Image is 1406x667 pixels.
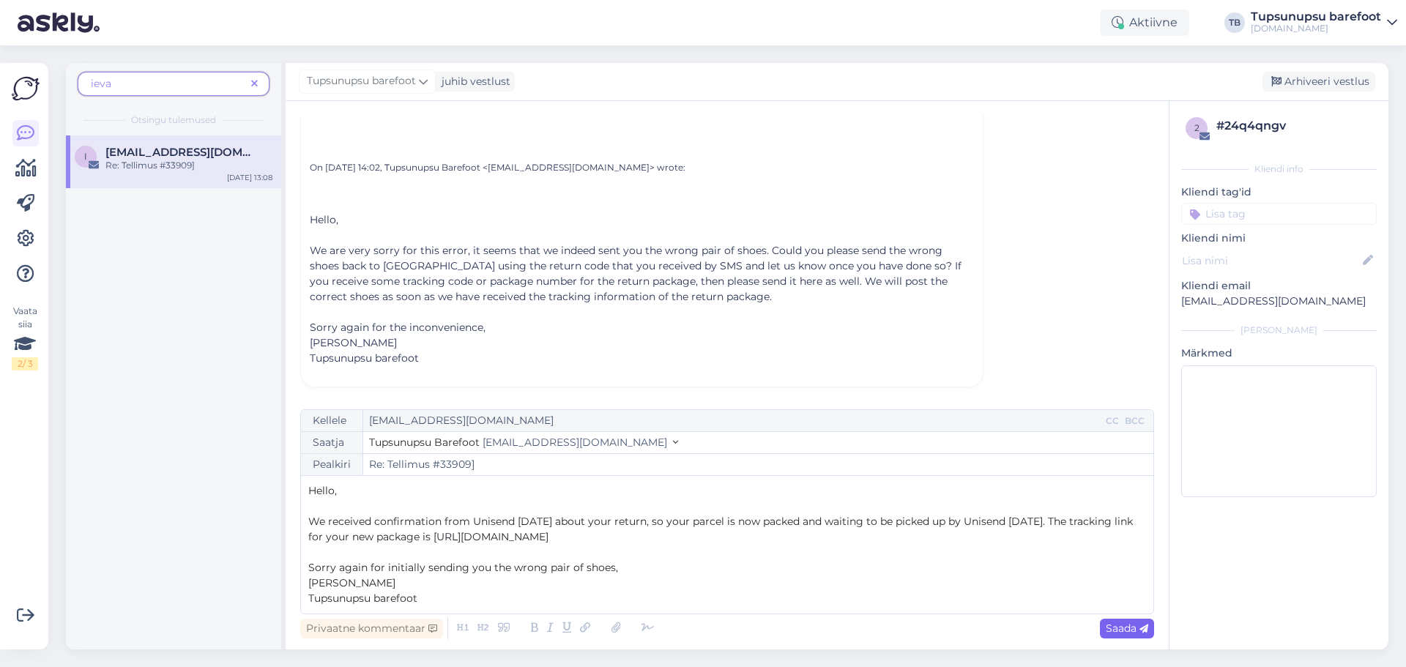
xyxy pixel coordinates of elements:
[1251,11,1397,34] a: Tupsunupsu barefoot[DOMAIN_NAME]
[307,73,416,89] span: Tupsunupsu barefoot
[310,161,974,187] blockquote: On [DATE] 14:02, Tupsunupsu Barefoot <[EMAIL_ADDRESS][DOMAIN_NAME]> wrote:
[12,305,38,370] div: Vaata siia
[1181,346,1377,361] p: Märkmed
[310,56,974,366] div: Hello,
[1182,253,1360,269] input: Lisa nimi
[436,74,510,89] div: juhib vestlust
[105,146,258,159] span: ieva.gustaite@gmail.com
[12,75,40,103] img: Askly Logo
[363,410,1103,431] input: Recepient...
[310,336,397,349] span: [PERSON_NAME]
[301,454,363,475] div: Pealkiri
[1181,324,1377,337] div: [PERSON_NAME]
[1181,203,1377,225] input: Lisa tag
[363,454,1153,475] input: Write subject here...
[300,619,443,638] div: Privaatne kommentaar
[310,321,486,334] span: Sorry again for the inconvenience,
[1106,622,1148,635] span: Saada
[131,113,216,127] span: Otsingu tulemused
[1194,122,1199,133] span: 2
[12,357,38,370] div: 2 / 3
[1122,414,1148,428] div: BCC
[301,410,363,431] div: Kellele
[1224,12,1245,33] div: TB
[308,592,417,605] span: Tupsunupsu barefoot
[227,172,272,183] div: [DATE] 13:08
[310,351,419,365] span: Tupsunupsu barefoot
[483,436,667,449] span: [EMAIL_ADDRESS][DOMAIN_NAME]
[91,77,111,90] span: ieva
[1181,294,1377,309] p: [EMAIL_ADDRESS][DOMAIN_NAME]
[308,561,618,574] span: Sorry again for initially sending you the wrong pair of shoes,
[308,515,1136,543] span: We received confirmation from Unisend [DATE] about your return, so your parcel is now packed and ...
[1251,23,1381,34] div: [DOMAIN_NAME]
[1181,278,1377,294] p: Kliendi email
[1262,72,1375,92] div: Arhiveeri vestlus
[1181,163,1377,176] div: Kliendi info
[310,244,961,303] span: We are very sorry for this error, it seems that we indeed sent you the wrong pair of shoes. Could...
[301,432,363,453] div: Saatja
[308,576,395,589] span: [PERSON_NAME]
[369,436,480,449] span: Tupsunupsu Barefoot
[1100,10,1189,36] div: Aktiivne
[308,484,337,497] span: Hello,
[1181,185,1377,200] p: Kliendi tag'id
[105,159,272,172] div: Re: Tellimus #33909]
[1103,414,1122,428] div: CC
[1216,117,1372,135] div: # 24q4qngv
[84,151,87,162] span: i
[310,213,338,226] span: Hello,
[1251,11,1381,23] div: Tupsunupsu barefoot
[369,435,678,450] button: Tupsunupsu Barefoot [EMAIL_ADDRESS][DOMAIN_NAME]
[1181,231,1377,246] p: Kliendi nimi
